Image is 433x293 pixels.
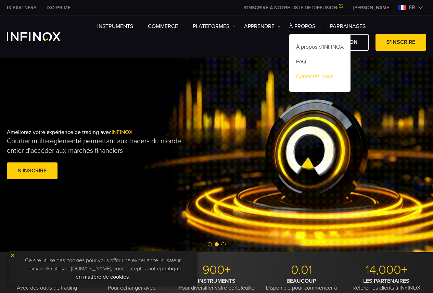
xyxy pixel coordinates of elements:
a: INFINOX MENU [348,4,396,11]
a: COMMERCE [148,22,184,30]
div: Améliorez votre expérience de trading avec [7,118,229,192]
a: À propos d'INFINOX [289,41,351,56]
p: Pour diversifier votre portefeuille [177,278,256,291]
a: Contactez-nous [289,70,351,85]
a: Parrainages [330,22,366,30]
strong: LES PARTENAIRES [363,278,409,284]
span: Go to slide 2 [215,242,219,246]
a: INSTRUMENTS [97,22,139,30]
a: INFINOX [2,4,41,11]
p: 14,000+ [346,263,426,278]
strong: INSTRUMENTS [198,278,235,284]
span: fr [406,3,418,12]
a: S'INSCRIRE À NOTRE LISTE DE DIFFUSION [238,5,348,11]
p: Courtier multi-réglementé permettant aux traders du monde entier d'accéder aux marchés financiers [7,136,184,156]
a: INFINOX Logo [7,32,77,41]
p: MT4/5 [7,263,87,278]
span: Go to slide 3 [221,242,226,246]
p: 0.01 [262,263,341,278]
a: S’inscrire [7,162,58,179]
a: S’inscrire [375,34,426,51]
p: Ce site utilise des cookies pour vous offrir une expérience utilisateur optimale. En utilisant [D... [12,255,193,283]
a: À PROPOS [289,22,321,30]
a: APPRENDRE [244,22,281,30]
span: Go to slide 1 [208,242,212,246]
a: PLATEFORMES [193,22,235,30]
p: 900+ [177,263,256,278]
a: INFINOX [41,4,76,11]
img: yellow close icon [10,253,15,258]
p: Référer les clients à INFINOX [346,278,426,291]
a: FAQ [289,56,351,70]
span: INFINOX [112,129,132,136]
strong: BEAUCOUP [286,278,316,284]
